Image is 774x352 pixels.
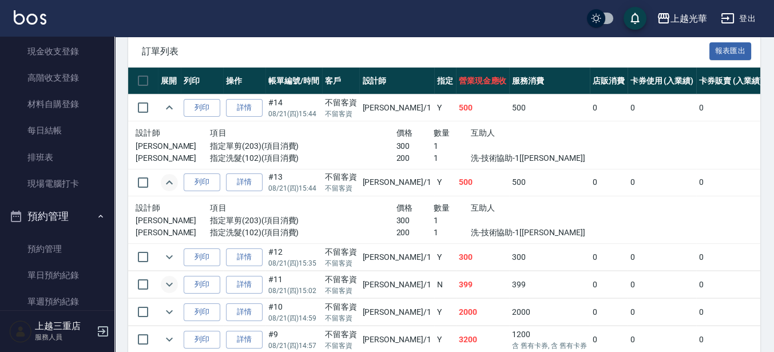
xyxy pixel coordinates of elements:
[5,201,110,231] button: 預約管理
[184,248,220,266] button: 列印
[158,68,181,94] th: 展開
[456,299,510,326] td: 2000
[322,68,360,94] th: 客戶
[265,169,322,196] td: #13
[509,271,589,298] td: 399
[434,68,456,94] th: 指定
[136,215,210,227] p: [PERSON_NAME]
[325,313,357,323] p: 不留客資
[5,38,110,65] a: 現金收支登錄
[590,299,628,326] td: 0
[709,42,752,60] button: 報表匯出
[265,244,322,271] td: #12
[325,341,357,351] p: 不留客資
[325,97,357,109] div: 不留客資
[136,128,160,137] span: 設計師
[136,227,210,239] p: [PERSON_NAME]
[471,152,582,164] p: 洗-技術協助-1[[PERSON_NAME]]
[161,303,178,321] button: expand row
[590,244,628,271] td: 0
[628,244,697,271] td: 0
[434,271,456,298] td: N
[268,341,319,351] p: 08/21 (四) 14:57
[268,109,319,119] p: 08/21 (四) 15:44
[5,91,110,117] a: 材料自購登錄
[696,169,765,196] td: 0
[210,215,396,227] p: 指定單剪(203)(項目消費)
[359,169,434,196] td: [PERSON_NAME] /1
[434,244,456,271] td: Y
[161,174,178,191] button: expand row
[5,262,110,288] a: 單日預約紀錄
[628,271,697,298] td: 0
[590,169,628,196] td: 0
[223,68,265,94] th: 操作
[434,299,456,326] td: Y
[184,276,220,294] button: 列印
[696,271,765,298] td: 0
[509,244,589,271] td: 300
[359,271,434,298] td: [PERSON_NAME] /1
[696,244,765,271] td: 0
[359,244,434,271] td: [PERSON_NAME] /1
[210,203,227,212] span: 項目
[471,128,495,137] span: 互助人
[471,203,495,212] span: 互助人
[509,68,589,94] th: 服務消費
[590,94,628,121] td: 0
[161,276,178,293] button: expand row
[325,301,357,313] div: 不留客資
[434,227,471,239] p: 1
[509,299,589,326] td: 2000
[434,169,456,196] td: Y
[5,144,110,171] a: 排班表
[396,227,433,239] p: 200
[696,68,765,94] th: 卡券販賣 (入業績)
[184,99,220,117] button: 列印
[184,331,220,349] button: 列印
[161,331,178,348] button: expand row
[628,94,697,121] td: 0
[5,117,110,144] a: 每日結帳
[325,246,357,258] div: 不留客資
[325,183,357,193] p: 不留客資
[136,140,210,152] p: [PERSON_NAME]
[161,99,178,116] button: expand row
[226,248,263,266] a: 詳情
[325,286,357,296] p: 不留客資
[359,68,434,94] th: 設計師
[268,313,319,323] p: 08/21 (四) 14:59
[226,303,263,321] a: 詳情
[670,11,707,26] div: 上越光華
[325,109,357,119] p: 不留客資
[226,173,263,191] a: 詳情
[434,215,471,227] p: 1
[434,203,450,212] span: 數量
[456,271,510,298] td: 399
[456,94,510,121] td: 500
[35,321,93,332] h5: 上越三重店
[5,288,110,315] a: 單週預約紀錄
[136,203,160,212] span: 設計師
[184,173,220,191] button: 列印
[325,171,357,183] div: 不留客資
[226,331,263,349] a: 詳情
[456,244,510,271] td: 300
[359,299,434,326] td: [PERSON_NAME] /1
[35,332,93,342] p: 服務人員
[434,94,456,121] td: Y
[396,128,412,137] span: 價格
[359,94,434,121] td: [PERSON_NAME] /1
[628,299,697,326] td: 0
[265,271,322,298] td: #11
[509,169,589,196] td: 500
[456,68,510,94] th: 營業現金應收
[434,152,471,164] p: 1
[210,227,396,239] p: 指定洗髮(102)(項目消費)
[142,46,709,57] span: 訂單列表
[396,152,433,164] p: 200
[265,68,322,94] th: 帳單編號/時間
[268,286,319,296] p: 08/21 (四) 15:02
[325,274,357,286] div: 不留客資
[184,303,220,321] button: 列印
